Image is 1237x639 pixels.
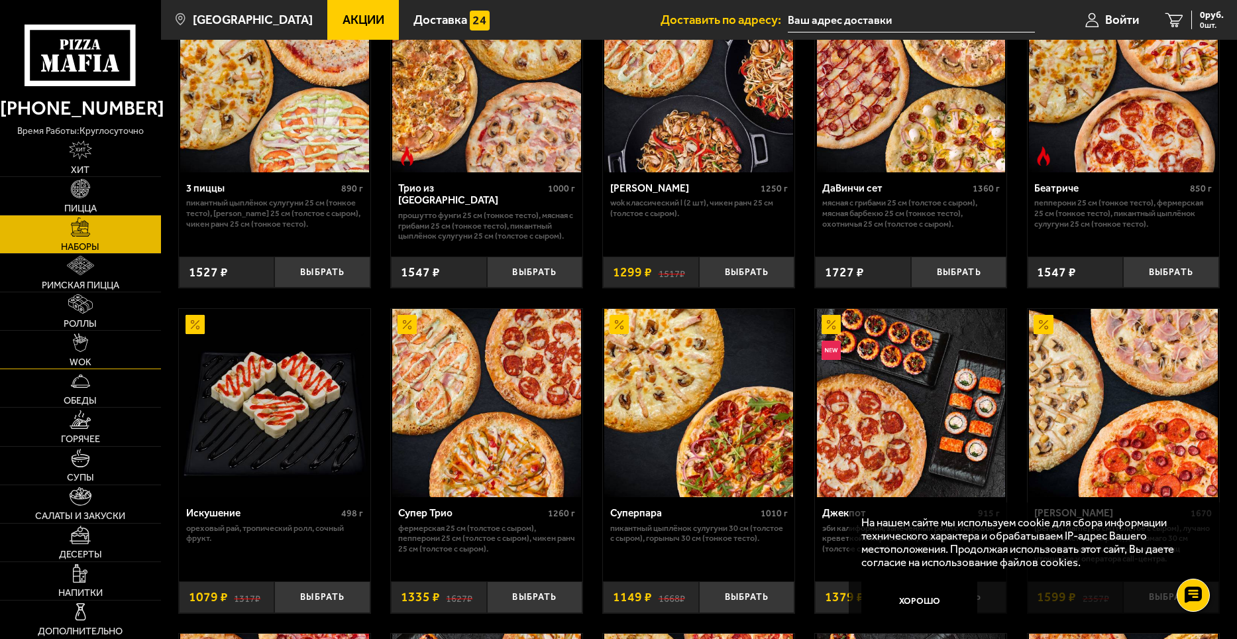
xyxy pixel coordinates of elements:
span: 1079 ₽ [189,591,228,603]
img: Острое блюдо [398,146,417,166]
s: 1668 ₽ [659,591,685,603]
p: Эби Калифорния, Запечённый ролл с тигровой креветкой и пармезаном, Пепперони 25 см (толстое с сыр... [822,523,1000,554]
img: Новинка [822,341,841,360]
span: Напитки [58,588,103,597]
button: Выбрать [274,581,370,613]
span: Наборы [61,242,99,251]
div: Суперпара [610,507,757,520]
span: Дополнительно [38,626,123,636]
span: 1299 ₽ [613,266,652,278]
span: 1360 г [973,183,1000,194]
p: Wok классический L (2 шт), Чикен Ранч 25 см (толстое с сыром). [610,198,788,218]
s: 1627 ₽ [446,591,472,603]
div: [PERSON_NAME] [610,182,757,195]
span: 1379 ₽ [825,591,864,603]
span: 0 шт. [1200,21,1224,29]
div: 3 пиццы [186,182,339,195]
img: Хет Трик [1029,309,1218,498]
img: Акционный [610,315,629,334]
span: 1727 ₽ [825,266,864,278]
p: Прошутто Фунги 25 см (тонкое тесто), Мясная с грибами 25 см (тонкое тесто), Пикантный цыплёнок су... [398,210,576,241]
input: Ваш адрес доставки [788,8,1035,32]
span: Супы [67,473,94,482]
p: Фермерская 25 см (толстое с сыром), Пепперони 25 см (толстое с сыром), Чикен Ранч 25 см (толстое ... [398,523,576,554]
span: Доставка [413,14,467,27]
span: 1527 ₽ [189,266,228,278]
div: Супер Трио [398,507,545,520]
button: Выбрать [699,257,795,288]
span: Салаты и закуски [35,511,125,520]
span: 1010 г [761,508,788,519]
span: Роллы [64,319,97,328]
span: Пицца [64,203,97,213]
s: 1317 ₽ [234,591,260,603]
button: Выбрать [487,581,583,613]
p: Пепперони 25 см (тонкое тесто), Фермерская 25 см (тонкое тесто), Пикантный цыплёнок сулугуни 25 с... [1034,198,1212,229]
img: 15daf4d41897b9f0e9f617042186c801.svg [470,11,489,30]
span: Обеды [64,396,97,405]
button: Хорошо [861,581,977,620]
span: Доставить по адресу: [661,14,788,27]
span: 1000 г [548,183,575,194]
span: 850 г [1190,183,1212,194]
span: Хит [71,165,89,174]
a: АкционныйНовинкаДжекпот [815,309,1006,498]
span: 1547 ₽ [401,266,440,278]
img: Супер Трио [392,309,581,498]
img: Акционный [398,315,417,334]
div: Искушение [186,507,339,520]
a: АкционныйСупер Трио [391,309,582,498]
div: Джекпот [822,507,975,520]
button: Выбрать [911,257,1007,288]
div: ДаВинчи сет [822,182,969,195]
a: АкционныйСуперпара [603,309,794,498]
span: Римская пицца [42,280,119,290]
span: 0 руб. [1200,11,1224,20]
span: WOK [70,357,91,367]
span: 1260 г [548,508,575,519]
a: АкционныйИскушение [179,309,370,498]
span: 1547 ₽ [1037,266,1076,278]
span: Акции [343,14,384,27]
p: Ореховый рай, Тропический ролл, Сочный фрукт. [186,523,364,544]
img: Акционный [1034,315,1053,334]
span: 1335 ₽ [401,591,440,603]
p: Мясная с грибами 25 см (толстое с сыром), Мясная Барбекю 25 см (тонкое тесто), Охотничья 25 см (т... [822,198,1000,229]
span: Войти [1105,14,1139,27]
span: 1149 ₽ [613,591,652,603]
img: Острое блюдо [1034,146,1053,166]
div: Беатриче [1034,182,1187,195]
a: АкционныйХет Трик [1028,309,1219,498]
button: Выбрать [487,257,583,288]
button: Выбрать [274,257,370,288]
span: 890 г [341,183,363,194]
img: Джекпот [817,309,1006,498]
img: Суперпара [604,309,793,498]
img: Акционный [822,315,841,334]
button: Выбрать [1123,257,1219,288]
span: Горячее [61,434,100,443]
img: Искушение [180,309,369,498]
div: Трио из [GEOGRAPHIC_DATA] [398,182,545,207]
span: [GEOGRAPHIC_DATA] [193,14,313,27]
span: 498 г [341,508,363,519]
p: Пикантный цыплёнок сулугуни 30 см (толстое с сыром), Горыныч 30 см (тонкое тесто). [610,523,788,544]
button: Выбрать [699,581,795,613]
span: 1250 г [761,183,788,194]
img: Акционный [186,315,205,334]
s: 1517 ₽ [659,266,685,278]
span: Десерты [59,550,102,559]
p: Пикантный цыплёнок сулугуни 25 см (тонкое тесто), [PERSON_NAME] 25 см (толстое с сыром), Чикен Ра... [186,198,364,229]
p: На нашем сайте мы используем cookie для сбора информации технического характера и обрабатываем IP... [861,516,1199,569]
